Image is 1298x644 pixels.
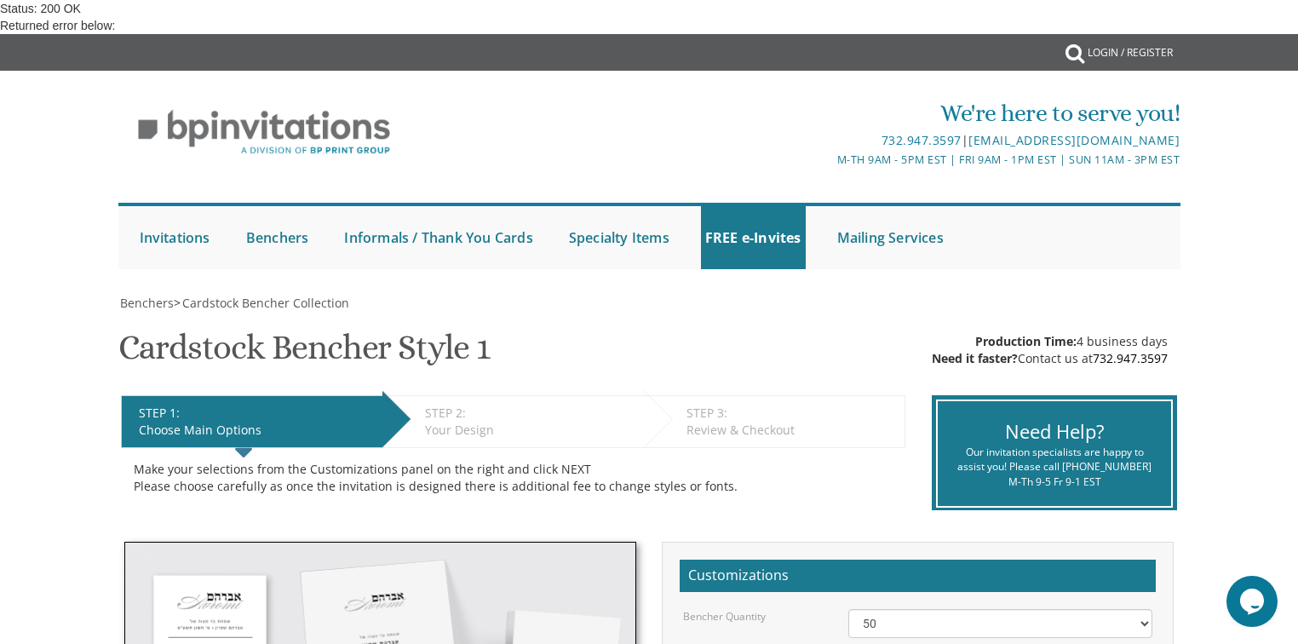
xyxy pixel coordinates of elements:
[686,422,896,439] div: Review & Checkout
[139,405,374,422] div: STEP 1:
[118,329,490,379] h1: Cardstock Bencher Style 1
[135,206,215,269] a: Invitations
[882,132,962,148] a: 732.947.3597
[118,97,411,168] img: BP Invitation Loft
[951,445,1157,488] div: Our invitation specialists are happy to assist you! Please call [PHONE_NUMBER] M-Th 9-5 Fr 9-1 EST
[932,350,1018,366] span: Need it faster?
[139,422,374,439] div: Choose Main Options
[425,405,635,422] div: STEP 2:
[473,96,1180,130] div: We're here to serve you!
[181,295,349,311] a: Cardstock Bencher Collection
[968,132,1180,148] a: [EMAIL_ADDRESS][DOMAIN_NAME]
[134,461,893,495] div: Make your selections from the Customizations panel on the right and click NEXT Please choose care...
[951,418,1157,445] div: Need Help?
[182,295,349,311] span: Cardstock Bencher Collection
[565,206,674,269] a: Specialty Items
[1093,350,1168,366] a: 732.947.3597
[680,560,1156,592] h2: Customizations
[686,405,896,422] div: STEP 3:
[242,206,313,269] a: Benchers
[1226,576,1281,627] iframe: chat widget
[174,295,349,311] span: >
[425,422,635,439] div: Your Design
[473,130,1180,151] div: |
[932,333,1168,367] div: 4 business days Contact us at
[118,295,174,311] a: Benchers
[120,295,174,311] span: Benchers
[1079,34,1181,72] a: Login / Register
[473,151,1180,169] div: M-Th 9am - 5pm EST | Fri 9am - 1pm EST | Sun 11am - 3pm EST
[340,206,537,269] a: Informals / Thank You Cards
[683,609,766,624] label: Bencher Quantity
[833,206,948,269] a: Mailing Services
[701,206,806,269] a: FREE e-Invites
[975,333,1077,349] span: Production Time:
